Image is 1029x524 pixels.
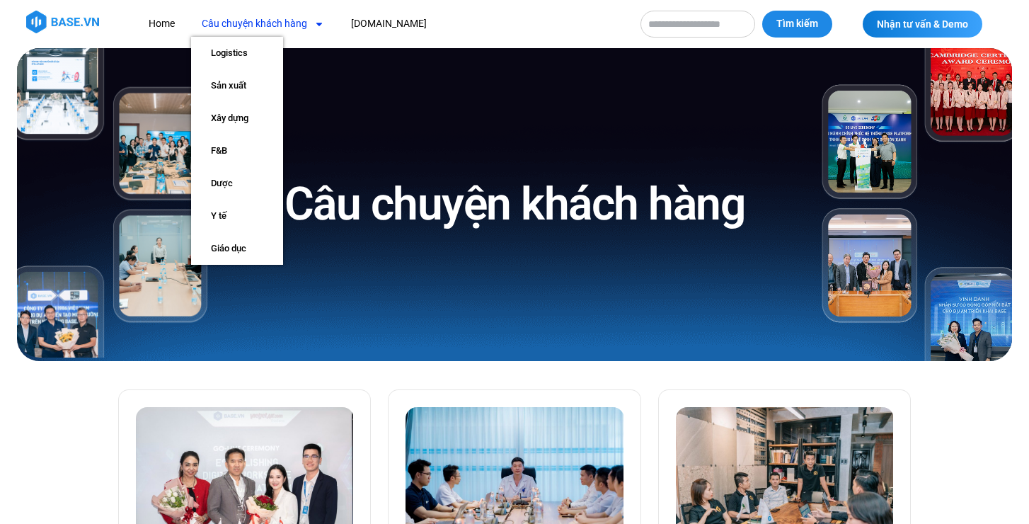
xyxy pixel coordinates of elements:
[863,11,982,38] a: Nhận tư vấn & Demo
[138,11,626,37] nav: Menu
[191,102,283,135] a: Xây dựng
[191,11,335,37] a: Câu chuyện khách hàng
[138,11,185,37] a: Home
[191,37,283,265] ul: Câu chuyện khách hàng
[191,135,283,167] a: F&B
[776,17,818,31] span: Tìm kiếm
[284,175,745,234] h1: Câu chuyện khách hàng
[340,11,437,37] a: [DOMAIN_NAME]
[191,37,283,69] a: Logistics
[191,167,283,200] a: Dược
[191,232,283,265] a: Giáo dục
[191,200,283,232] a: Y tế
[762,11,832,38] button: Tìm kiếm
[877,19,968,29] span: Nhận tư vấn & Demo
[191,69,283,102] a: Sản xuất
